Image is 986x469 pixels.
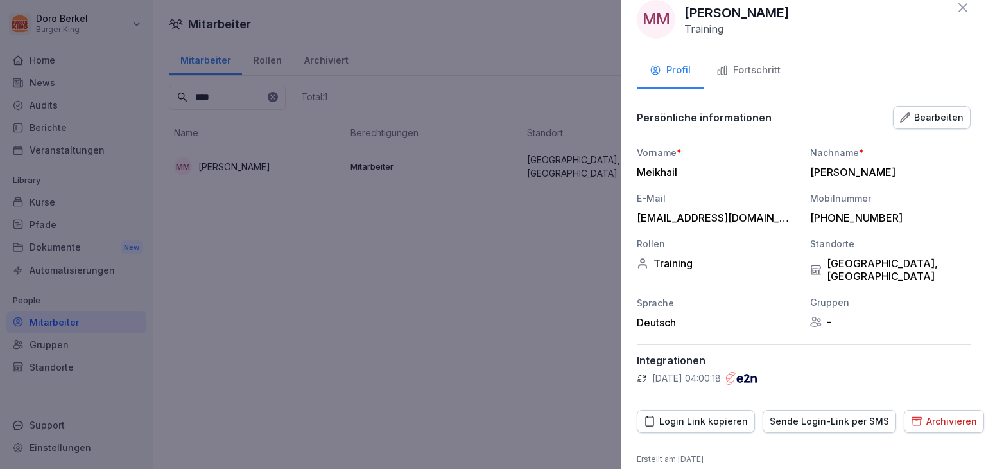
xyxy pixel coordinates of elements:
img: e2n.png [726,372,757,385]
p: [PERSON_NAME] [684,3,790,22]
div: Standorte [810,237,971,251]
div: Fortschritt [716,63,781,78]
div: Vorname [637,146,797,159]
div: Profil [650,63,691,78]
div: Bearbeiten [900,111,964,125]
div: - [810,315,971,328]
div: Meikhail [637,166,791,179]
div: Login Link kopieren [644,414,748,429]
div: [PERSON_NAME] [810,166,964,179]
div: Sende Login-Link per SMS [770,414,889,429]
button: Fortschritt [704,54,793,89]
div: Training [637,257,797,270]
div: Mobilnummer [810,191,971,205]
button: Bearbeiten [893,106,971,129]
p: Integrationen [637,354,971,367]
button: Login Link kopieren [637,410,755,433]
div: E-Mail [637,191,797,205]
div: Archivieren [911,414,977,429]
div: [EMAIL_ADDRESS][DOMAIN_NAME] [637,211,791,224]
div: [GEOGRAPHIC_DATA], [GEOGRAPHIC_DATA] [810,257,971,283]
div: [PHONE_NUMBER] [810,211,964,224]
button: Profil [637,54,704,89]
p: [DATE] 04:00:18 [652,372,721,385]
div: Nachname [810,146,971,159]
button: Sende Login-Link per SMS [763,410,896,433]
div: Rollen [637,237,797,251]
div: Gruppen [810,296,971,309]
p: Persönliche informationen [637,111,772,124]
button: Archivieren [904,410,984,433]
p: Training [684,22,723,35]
div: Deutsch [637,316,797,329]
p: Erstellt am : [DATE] [637,454,971,465]
div: Sprache [637,296,797,310]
